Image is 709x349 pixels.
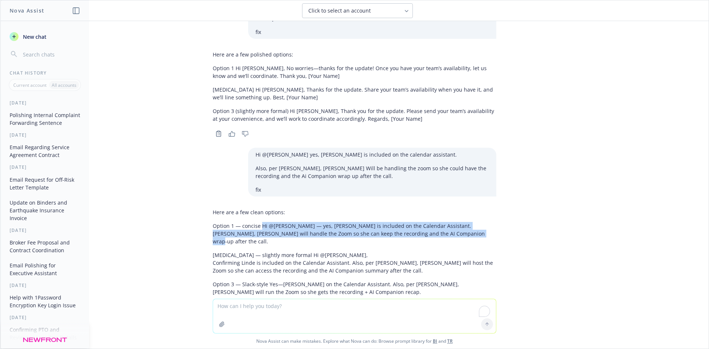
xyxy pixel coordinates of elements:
button: Polishing Internal Complaint Forwarding Sentence [7,109,83,129]
button: Click to select an account [302,3,413,18]
button: Email Regarding Service Agreement Contract [7,141,83,161]
div: [DATE] [1,100,89,106]
div: [DATE] [1,164,89,170]
div: Chat History [1,70,89,76]
div: [DATE] [1,282,89,288]
a: TR [447,338,453,344]
p: Hi @[PERSON_NAME] yes, [PERSON_NAME] is included on the calendar assistant. [256,151,489,158]
span: New chat [21,33,47,41]
p: [MEDICAL_DATA] — slightly more formal Hi @[PERSON_NAME], Confirming Linde is included on the Cale... [213,251,496,274]
p: Option 3 — Slack-style Yes—[PERSON_NAME] on the Calendar Assistant. Also, per [PERSON_NAME], [PER... [213,280,496,296]
p: fix [256,28,489,36]
p: Option 3 (slightly more formal) Hi [PERSON_NAME], Thank you for the update. Please send your team... [213,107,496,123]
button: Update on Binders and Earthquake Insurance Invoice [7,196,83,224]
p: [MEDICAL_DATA] Hi [PERSON_NAME], Thanks for the update. Share your team’s availability when you h... [213,86,496,101]
p: Here are a few polished options: [213,51,496,58]
span: Click to select an account [308,7,371,14]
p: Current account [13,82,47,88]
button: Confirming PTO and Reviewing Loss Run Details [7,324,83,343]
button: Thumbs down [239,129,251,139]
p: All accounts [52,82,76,88]
span: Nova Assist can make mistakes. Explore what Nova can do: Browse prompt library for and [3,333,706,349]
p: Option 1 Hi [PERSON_NAME], No worries—thanks for the update! Once you have your team’s availabili... [213,64,496,80]
button: Broker Fee Proposal and Contract Coordination [7,236,83,256]
p: fix [256,186,489,194]
svg: Copy to clipboard [215,130,222,137]
div: [DATE] [1,227,89,233]
p: Also, per [PERSON_NAME], [PERSON_NAME] Will be handling the zoom so she could have the recording ... [256,164,489,180]
p: Here are a few clean options: [213,208,496,216]
h1: Nova Assist [10,7,44,14]
a: BI [433,338,437,344]
button: New chat [7,30,83,43]
div: [DATE] [1,314,89,321]
input: Search chats [21,49,80,59]
button: Email Polishing for Executive Assistant [7,259,83,279]
p: Option 1 — concise Hi @[PERSON_NAME] — yes, [PERSON_NAME] is included on the Calendar Assistant. ... [213,222,496,245]
button: Help with 1Password Encryption Key Login Issue [7,291,83,311]
div: [DATE] [1,132,89,138]
button: Email Request for Off-Risk Letter Template [7,174,83,194]
textarea: To enrich screen reader interactions, please activate Accessibility in Grammarly extension settings [213,299,496,333]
